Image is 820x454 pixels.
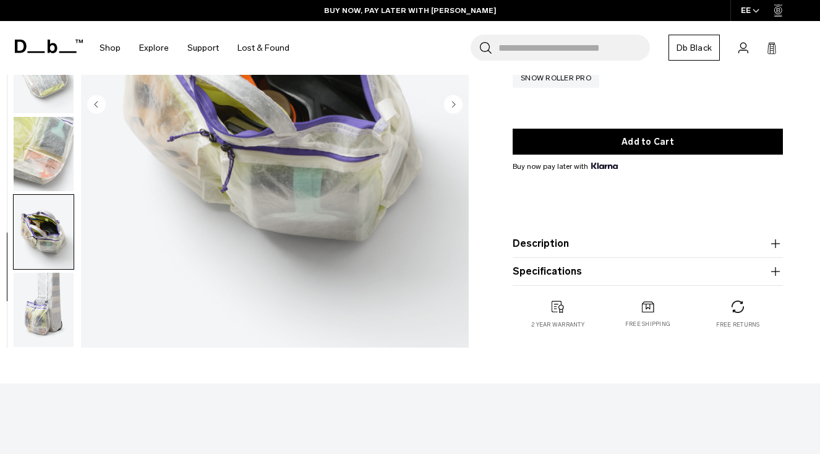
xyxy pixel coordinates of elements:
[625,320,670,329] p: Free shipping
[513,68,599,88] a: Snow Roller Pro
[90,21,299,75] nav: Main Navigation
[14,273,74,347] img: Weigh_Lighter_Helmet_Bag_32L_8.png
[531,320,584,329] p: 2 year warranty
[513,161,618,172] span: Buy now pay later with
[14,195,74,269] img: Weigh_Lighter_Helmet_Bag_32L_7.png
[100,26,121,70] a: Shop
[13,39,74,114] button: Weigh_Lighter_Helmet_Bag_32L_5.png
[324,5,497,16] a: BUY NOW, PAY LATER WITH [PERSON_NAME]
[13,116,74,192] button: Weigh_Lighter_Helmet_Bag_32L_6.png
[13,272,74,348] button: Weigh_Lighter_Helmet_Bag_32L_8.png
[14,117,74,191] img: Weigh_Lighter_Helmet_Bag_32L_6.png
[716,320,760,329] p: Free returns
[444,95,463,116] button: Next slide
[513,236,783,251] button: Description
[237,26,289,70] a: Lost & Found
[87,95,106,116] button: Previous slide
[513,129,783,155] button: Add to Cart
[668,35,720,61] a: Db Black
[139,26,169,70] a: Explore
[513,264,783,279] button: Specifications
[187,26,219,70] a: Support
[591,163,618,169] img: {"height" => 20, "alt" => "Klarna"}
[14,40,74,114] img: Weigh_Lighter_Helmet_Bag_32L_5.png
[13,194,74,270] button: Weigh_Lighter_Helmet_Bag_32L_7.png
